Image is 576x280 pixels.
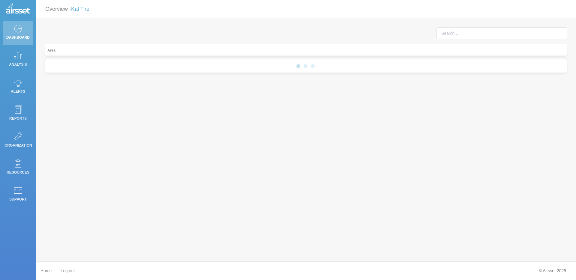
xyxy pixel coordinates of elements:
[4,168,31,177] p: Resources
[3,129,33,153] a: Organization
[4,195,31,204] p: Support
[4,87,31,96] p: Alerts
[45,4,89,15] p: Overview -
[4,60,31,69] p: Analysis
[40,265,52,277] a: Home
[71,6,89,12] a: Kal Tire
[4,141,31,150] p: Organization
[4,33,31,42] p: Dashboard
[436,27,567,39] input: Search...
[47,48,55,52] strong: Area
[4,114,31,123] p: Reports
[6,3,30,15] img: Logo
[3,21,33,45] a: Dashboard
[534,265,571,277] div: © Airsset 2025
[61,265,75,277] a: Log out
[3,183,33,207] a: Support
[3,48,33,72] a: Analysis
[3,102,33,126] a: Reports
[3,156,33,180] a: Resources
[3,75,33,99] a: Alerts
